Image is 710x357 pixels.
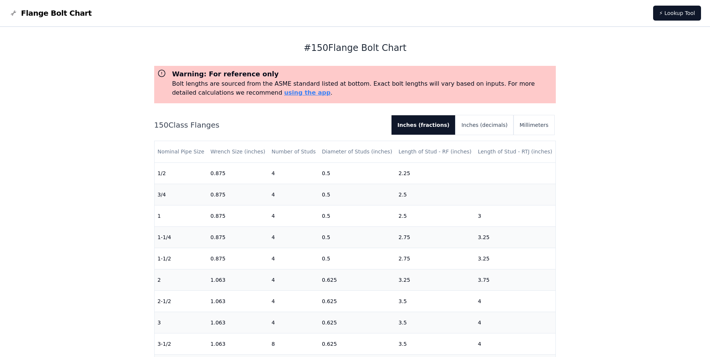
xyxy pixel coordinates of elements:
[475,248,556,269] td: 3.25
[475,269,556,290] td: 3.75
[155,162,208,184] td: 1/2
[396,141,475,162] th: Length of Stud - RF (inches)
[207,312,268,333] td: 1.063
[9,9,18,18] img: Flange Bolt Chart Logo
[319,290,396,312] td: 0.625
[155,269,208,290] td: 2
[154,42,556,54] h1: # 150 Flange Bolt Chart
[284,89,330,96] a: using the app
[207,248,268,269] td: 0.875
[475,205,556,226] td: 3
[319,184,396,205] td: 0.5
[207,162,268,184] td: 0.875
[268,141,319,162] th: Number of Studs
[172,69,553,79] h3: Warning: For reference only
[653,6,701,21] a: ⚡ Lookup Tool
[396,226,475,248] td: 2.75
[268,312,319,333] td: 4
[475,141,556,162] th: Length of Stud - RTJ (inches)
[268,205,319,226] td: 4
[155,333,208,354] td: 3-1/2
[155,248,208,269] td: 1-1/2
[207,226,268,248] td: 0.875
[268,184,319,205] td: 4
[475,312,556,333] td: 4
[319,162,396,184] td: 0.5
[396,333,475,354] td: 3.5
[207,269,268,290] td: 1.063
[475,290,556,312] td: 4
[319,205,396,226] td: 0.5
[268,333,319,354] td: 8
[319,248,396,269] td: 0.5
[155,141,208,162] th: Nominal Pipe Size
[268,162,319,184] td: 4
[9,8,92,18] a: Flange Bolt Chart LogoFlange Bolt Chart
[207,290,268,312] td: 1.063
[396,290,475,312] td: 3.5
[514,115,554,135] button: Millimeters
[455,115,514,135] button: Inches (decimals)
[396,312,475,333] td: 3.5
[172,79,553,97] p: Bolt lengths are sourced from the ASME standard listed at bottom. Exact bolt lengths will vary ba...
[319,141,396,162] th: Diameter of Studs (inches)
[268,248,319,269] td: 4
[207,184,268,205] td: 0.875
[207,141,268,162] th: Wrench Size (inches)
[319,226,396,248] td: 0.5
[396,162,475,184] td: 2.25
[319,312,396,333] td: 0.625
[268,290,319,312] td: 4
[396,184,475,205] td: 2.5
[396,269,475,290] td: 3.25
[21,8,92,18] span: Flange Bolt Chart
[319,269,396,290] td: 0.625
[319,333,396,354] td: 0.625
[207,333,268,354] td: 1.063
[207,205,268,226] td: 0.875
[155,205,208,226] td: 1
[154,120,386,130] h2: 150 Class Flanges
[396,248,475,269] td: 2.75
[268,269,319,290] td: 4
[155,312,208,333] td: 3
[155,290,208,312] td: 2-1/2
[475,226,556,248] td: 3.25
[155,184,208,205] td: 3/4
[475,333,556,354] td: 4
[391,115,455,135] button: Inches (fractions)
[155,226,208,248] td: 1-1/4
[396,205,475,226] td: 2.5
[268,226,319,248] td: 4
